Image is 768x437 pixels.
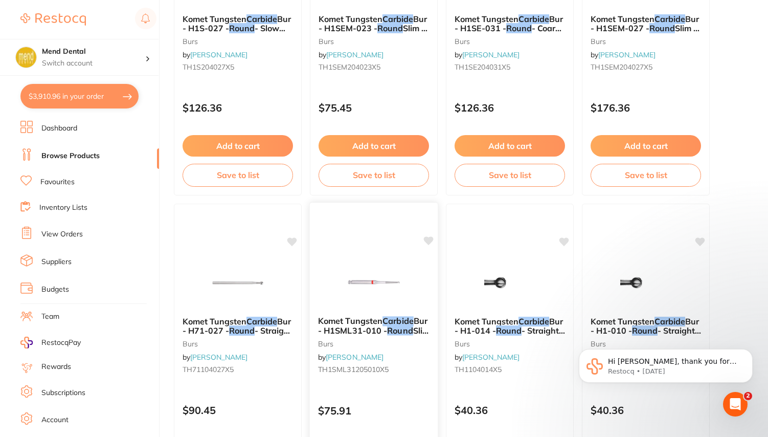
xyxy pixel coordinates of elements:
[326,50,383,59] a: [PERSON_NAME]
[20,337,81,348] a: RestocqPay
[518,14,549,24] em: Carbide
[16,47,36,68] img: Mend Dental
[190,353,247,362] a: [PERSON_NAME]
[20,84,139,108] button: $3,910.96 in your order
[591,317,701,336] b: Komet Tungsten Carbide Bur - H1-010 - Round - Straight (HP), 5-Pack
[455,164,565,186] button: Save to list
[318,339,430,347] small: burs
[462,50,519,59] a: [PERSON_NAME]
[183,135,293,157] button: Add to cart
[41,151,100,161] a: Browse Products
[41,229,83,239] a: View Orders
[591,62,652,72] span: TH1SEM204027X5
[318,365,389,374] span: TH1SML31205010X5
[42,47,145,57] h4: Mend Dental
[319,37,429,46] small: burs
[20,337,33,348] img: RestocqPay
[455,404,565,416] p: $40.36
[41,415,69,425] a: Account
[563,327,768,409] iframe: Intercom notifications message
[382,14,413,24] em: Carbide
[183,316,291,336] span: Bur - H71-027 -
[591,14,654,24] span: Komet Tungsten
[183,404,293,416] p: $90.45
[318,405,430,417] p: $75.91
[183,14,293,33] b: Komet Tungsten Carbide Bur - H1S-027 - Round - Slow Speed, Right Angle (RA), 5-Pack
[41,388,85,398] a: Subscriptions
[455,317,565,336] b: Komet Tungsten Carbide Bur - H1-014 - Round - Straight (HP), 5-Pack
[591,102,701,114] p: $176.36
[518,316,549,326] em: Carbide
[246,14,277,24] em: Carbide
[229,23,255,33] em: Round
[41,362,71,372] a: Rewards
[591,135,701,157] button: Add to cart
[183,62,234,72] span: TH1S204027X5
[455,316,563,336] span: Bur - H1-014 -
[654,14,685,24] em: Carbide
[591,14,701,33] b: Komet Tungsten Carbide Bur - H1SEM-027 - Round Slim - Slow Speed, Right Angle Long (RAL), 5-Pack
[455,316,518,326] span: Komet Tungsten
[744,392,752,400] span: 2
[496,325,522,336] em: Round
[591,404,701,416] p: $40.36
[455,62,510,72] span: TH1SE204031X5
[183,316,246,326] span: Komet Tungsten
[41,123,77,134] a: Dashboard
[477,257,543,309] img: Komet Tungsten Carbide Bur - H1-014 - Round - Straight (HP), 5-Pack
[318,316,382,326] span: Komet Tungsten
[319,14,427,33] span: Bur - H1SEM-023 -
[319,62,380,72] span: TH1SEM204023X5
[613,257,679,309] img: Komet Tungsten Carbide Bur - H1-010 - Round - Straight (HP), 5-Pack
[41,285,69,295] a: Budgets
[20,8,86,31] a: Restocq Logo
[183,340,293,348] small: burs
[229,325,255,336] em: Round
[591,316,699,336] span: Bur - H1-010 -
[455,102,565,114] p: $126.36
[462,353,519,362] a: [PERSON_NAME]
[654,316,685,326] em: Carbide
[183,353,247,362] span: by
[183,365,234,374] span: TH71104027X5
[377,23,403,33] em: Round
[455,135,565,157] button: Add to cart
[723,392,748,417] iframe: Intercom live chat
[40,177,75,187] a: Favourites
[41,312,59,322] a: Team
[318,353,383,362] span: by
[319,164,429,186] button: Save to list
[205,257,271,309] img: Komet Tungsten Carbide Bur - H71-027 - Round - Straight (HP), 5-Pack
[183,164,293,186] button: Save to list
[183,325,292,345] span: - Straight (HP), 5-Pack
[183,317,293,336] b: Komet Tungsten Carbide Bur - H71-027 - Round - Straight (HP), 5-Pack
[382,316,414,326] em: Carbide
[319,14,429,33] b: Komet Tungsten Carbide Bur - H1SEM-023 - Round Slim - Slow Speed, Right Angle (RA), 5-Pack
[455,14,518,24] span: Komet Tungsten
[455,14,563,33] span: Bur - H1SE-031 -
[183,102,293,114] p: $126.36
[455,325,565,345] span: - Straight (HP), 5-Pack
[455,353,519,362] span: by
[591,14,699,33] span: Bur - H1SEM-027 -
[39,203,87,213] a: Inventory Lists
[319,135,429,157] button: Add to cart
[318,325,430,355] span: Slim - Slow Speed, Right Angle Long (RAL), 5-Pack
[632,325,658,336] em: Round
[649,23,675,33] em: Round
[319,50,383,59] span: by
[455,340,565,348] small: burs
[42,58,145,69] p: Switch account
[183,14,246,24] span: Komet Tungsten
[591,316,654,326] span: Komet Tungsten
[591,37,701,46] small: burs
[340,256,407,308] img: Komet Tungsten Carbide Bur - H1SML31-010 - Round Slim - Slow Speed, Right Angle Long (RAL), 5-Pack
[455,14,565,33] b: Komet Tungsten Carbide Bur - H1SE-031 - Round - Coarse - Slow Speed, Right Angle (RA), 5-Pack
[41,338,81,348] span: RestocqPay
[455,365,502,374] span: TH1104014X5
[318,316,427,336] span: Bur - H1SML31-010 -
[591,50,656,59] span: by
